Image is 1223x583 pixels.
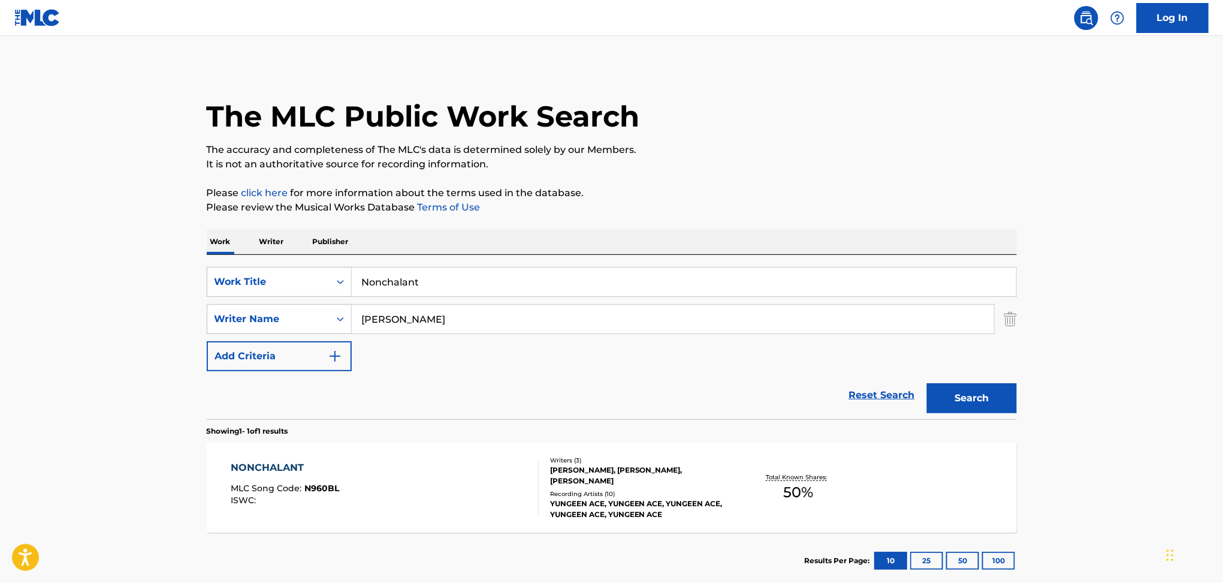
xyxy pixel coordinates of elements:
img: search [1079,11,1094,25]
p: Total Known Shares: [766,473,831,482]
span: ISWC : [231,495,259,506]
img: MLC Logo [14,9,61,26]
button: 50 [946,552,979,570]
p: Please review the Musical Works Database [207,200,1017,215]
div: Work Title [215,275,322,289]
a: Terms of Use [415,202,481,213]
a: click here [241,187,288,199]
p: Results Per Page: [805,555,873,566]
button: Search [927,383,1017,413]
iframe: Chat Widget [1163,525,1223,583]
span: N960BL [304,483,339,494]
span: 50 % [783,482,813,503]
h1: The MLC Public Work Search [207,98,640,134]
div: Drag [1167,537,1174,573]
div: NONCHALANT [231,461,339,475]
button: Add Criteria [207,341,352,371]
a: Reset Search [843,382,921,408]
p: Work [207,229,234,254]
p: The accuracy and completeness of The MLC's data is determined solely by our Members. [207,143,1017,157]
div: Help [1106,6,1130,30]
div: [PERSON_NAME], [PERSON_NAME], [PERSON_NAME] [550,465,731,486]
img: help [1110,11,1125,25]
img: 9d2ae6d4665cec9f34b9.svg [328,349,342,363]
div: YUNGEEN ACE, YUNGEEN ACE, YUNGEEN ACE, YUNGEEN ACE, YUNGEEN ACE [550,498,731,520]
p: Showing 1 - 1 of 1 results [207,426,288,437]
a: NONCHALANTMLC Song Code:N960BLISWC:Writers (3)[PERSON_NAME], [PERSON_NAME], [PERSON_NAME]Recordin... [207,443,1017,533]
a: Public Search [1074,6,1098,30]
button: 25 [910,552,943,570]
div: Writer Name [215,312,322,326]
a: Log In [1137,3,1209,33]
div: Writers ( 3 ) [550,456,731,465]
p: Publisher [309,229,352,254]
p: Please for more information about the terms used in the database. [207,186,1017,200]
button: 10 [874,552,907,570]
p: It is not an authoritative source for recording information. [207,157,1017,172]
button: 100 [982,552,1015,570]
p: Writer [256,229,288,254]
span: MLC Song Code : [231,483,304,494]
img: Delete Criterion [1004,304,1017,334]
div: Recording Artists ( 10 ) [550,489,731,498]
form: Search Form [207,267,1017,419]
